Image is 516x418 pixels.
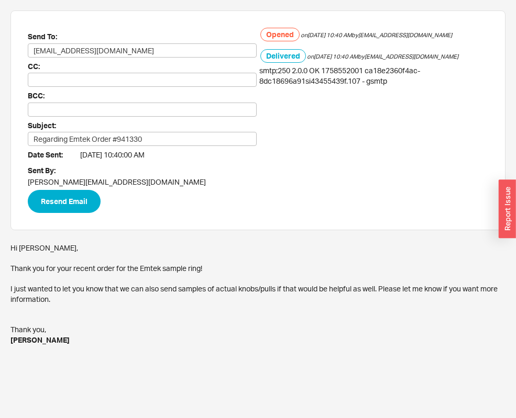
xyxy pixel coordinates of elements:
span: on [DATE] 10:40 AM by [EMAIL_ADDRESS][DOMAIN_NAME] [307,53,458,60]
span: [PERSON_NAME][EMAIL_ADDRESS][DOMAIN_NAME] [28,177,206,187]
span: Send To: [28,30,80,43]
span: Sent By: [28,164,80,177]
span: CC: [28,60,80,73]
div: smtp;250 2.0.0 OK 1758552001 ca18e2360f4ac-8dc18696a91si43455439f.107 - gsmtp [259,65,488,86]
h5: Opened [260,28,300,41]
span: BCC: [28,89,80,103]
span: Resend Email [41,195,87,208]
span: Date Sent: [28,149,80,162]
span: on [DATE] 10:40 AM by [EMAIL_ADDRESS][DOMAIN_NAME] [301,31,452,39]
span: Subject: [28,119,80,132]
span: [DATE] 10:40:00 AM [80,150,145,160]
h5: Delivered [260,49,306,63]
button: Resend Email [28,190,101,213]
